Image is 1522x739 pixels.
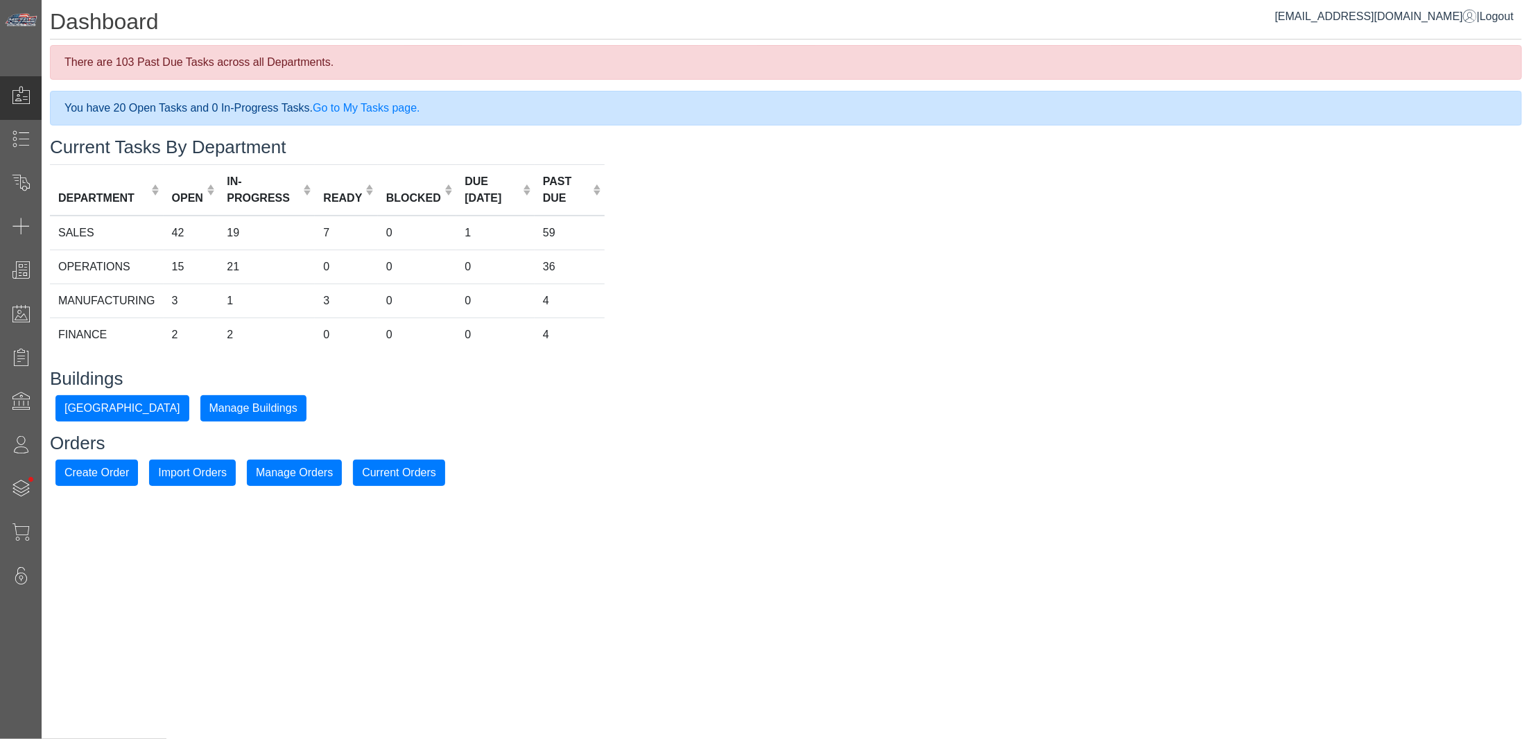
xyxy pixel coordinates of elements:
[50,216,164,250] td: SALES
[543,173,589,207] div: PAST DUE
[353,466,445,478] a: Current Orders
[323,190,362,207] div: READY
[456,216,535,250] td: 1
[50,318,164,351] td: FINANCE
[218,284,315,318] td: 1
[247,460,342,486] button: Manage Orders
[456,318,535,351] td: 0
[378,284,457,318] td: 0
[55,395,189,421] button: [GEOGRAPHIC_DATA]
[164,216,219,250] td: 42
[164,250,219,284] td: 15
[456,284,535,318] td: 0
[315,284,377,318] td: 3
[1480,10,1514,22] span: Logout
[149,466,236,478] a: Import Orders
[50,433,1522,454] h3: Orders
[50,91,1522,125] div: You have 20 Open Tasks and 0 In-Progress Tasks.
[50,8,1522,40] h1: Dashboard
[465,173,519,207] div: DUE [DATE]
[50,137,1522,158] h3: Current Tasks By Department
[535,250,605,284] td: 36
[13,457,49,502] span: •
[149,460,236,486] button: Import Orders
[218,216,315,250] td: 19
[535,318,605,351] td: 4
[535,216,605,250] td: 59
[164,284,219,318] td: 3
[378,318,457,351] td: 0
[456,250,535,284] td: 0
[50,45,1522,80] div: There are 103 Past Due Tasks across all Departments.
[313,102,420,114] a: Go to My Tasks page.
[58,190,148,207] div: DEPARTMENT
[315,216,377,250] td: 7
[315,318,377,351] td: 0
[218,318,315,351] td: 2
[4,12,39,28] img: Metals Direct Inc Logo
[172,190,203,207] div: OPEN
[164,318,219,351] td: 2
[1275,8,1514,25] div: |
[353,460,445,486] button: Current Orders
[50,368,1522,390] h3: Buildings
[1275,10,1477,22] a: [EMAIL_ADDRESS][DOMAIN_NAME]
[200,395,306,421] button: Manage Buildings
[247,466,342,478] a: Manage Orders
[386,190,441,207] div: BLOCKED
[55,460,138,486] button: Create Order
[227,173,300,207] div: IN-PROGRESS
[50,284,164,318] td: MANUFACTURING
[55,401,189,413] a: [GEOGRAPHIC_DATA]
[535,284,605,318] td: 4
[315,250,377,284] td: 0
[50,250,164,284] td: OPERATIONS
[55,466,138,478] a: Create Order
[378,250,457,284] td: 0
[378,216,457,250] td: 0
[200,401,306,413] a: Manage Buildings
[218,250,315,284] td: 21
